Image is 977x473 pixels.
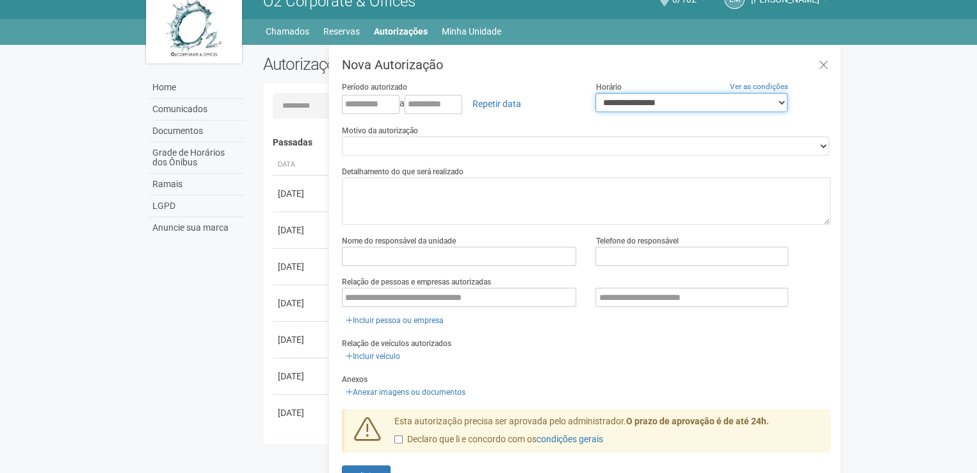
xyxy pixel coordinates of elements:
[149,217,244,238] a: Anuncie sua marca
[278,187,325,200] div: [DATE]
[464,93,529,115] a: Repetir data
[149,99,244,120] a: Comunicados
[342,235,456,247] label: Nome do responsável da unidade
[394,435,403,444] input: Declaro que li e concordo com oscondições gerais
[342,58,830,71] h3: Nova Autorização
[342,338,451,349] label: Relação de veículos autorizados
[442,22,501,40] a: Minha Unidade
[626,416,769,426] strong: O prazo de aprovação é de até 24h.
[342,276,491,288] label: Relação de pessoas e empresas autorizadas
[263,54,537,74] h2: Autorizações
[342,93,577,115] div: a
[537,434,603,444] a: condições gerais
[342,125,418,137] label: Motivo da autorização
[342,349,404,363] a: Incluir veículo
[149,120,244,142] a: Documentos
[385,415,830,452] div: Esta autorização precisa ser aprovada pelo administrador.
[149,195,244,217] a: LGPD
[342,374,367,385] label: Anexos
[394,433,603,446] label: Declaro que li e concordo com os
[278,370,325,383] div: [DATE]
[273,138,821,147] h4: Passadas
[342,385,469,399] a: Anexar imagens ou documentos
[374,22,428,40] a: Autorizações
[342,81,407,93] label: Período autorizado
[278,260,325,273] div: [DATE]
[595,81,621,93] label: Horário
[342,166,464,178] label: Detalhamento do que será realizado
[149,142,244,174] a: Grade de Horários dos Ônibus
[273,154,330,176] th: Data
[595,235,678,247] label: Telefone do responsável
[278,406,325,419] div: [DATE]
[323,22,360,40] a: Reservas
[149,174,244,195] a: Ramais
[278,297,325,310] div: [DATE]
[342,313,448,328] a: Incluir pessoa ou empresa
[266,22,309,40] a: Chamados
[730,82,788,91] a: Ver as condições
[149,77,244,99] a: Home
[278,333,325,346] div: [DATE]
[278,224,325,236] div: [DATE]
